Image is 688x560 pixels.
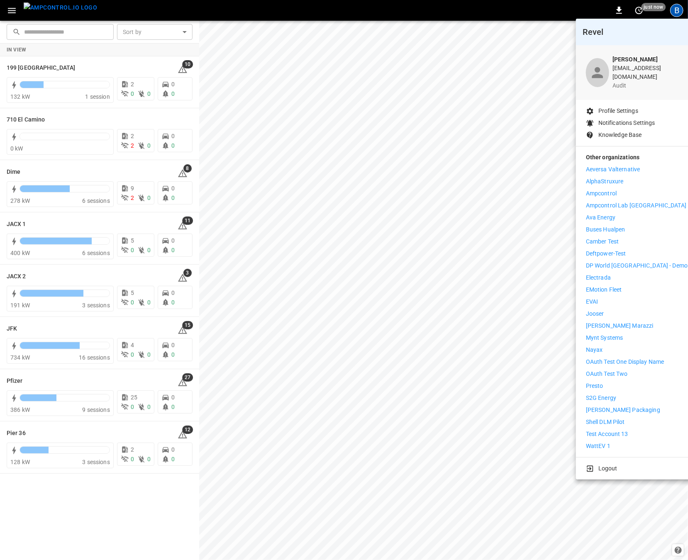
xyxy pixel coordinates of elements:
p: Ampcontrol Lab [GEOGRAPHIC_DATA] [586,201,686,210]
p: Presto [586,382,603,390]
p: OAuth Test One Display Name [586,358,664,366]
p: Notifications Settings [598,119,655,127]
p: AlphaStruxure [586,177,624,186]
p: EVAI [586,297,598,306]
p: Jooser [586,309,604,318]
p: Buses Hualpen [586,225,625,234]
p: audit [612,81,688,90]
p: Deftpower-Test [586,249,626,258]
p: WattEV 1 [586,442,610,450]
p: Shell DLM Pilot [586,418,625,426]
b: [PERSON_NAME] [612,56,658,63]
div: profile-icon [586,58,609,87]
p: Profile Settings [598,107,638,115]
p: Mynt Systems [586,334,623,342]
p: Aeversa Valternative [586,165,640,174]
p: Knowledge Base [598,131,642,139]
p: eMotion Fleet [586,285,622,294]
p: Camber Test [586,237,619,246]
p: Logout [598,464,617,473]
p: Test Account 13 [586,430,628,438]
p: Ampcontrol [586,189,617,198]
p: [EMAIL_ADDRESS][DOMAIN_NAME] [612,64,688,81]
p: [PERSON_NAME] Packaging [586,406,660,414]
p: Other organizations [586,153,688,165]
p: Ava Energy [586,213,615,222]
p: Nayax [586,346,603,354]
p: DP World [GEOGRAPHIC_DATA] - Demo [586,261,688,270]
p: Electrada [586,273,611,282]
p: OAuth Test Two [586,370,628,378]
p: [PERSON_NAME] Marazzi [586,321,654,330]
p: S2G Energy [586,394,616,402]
